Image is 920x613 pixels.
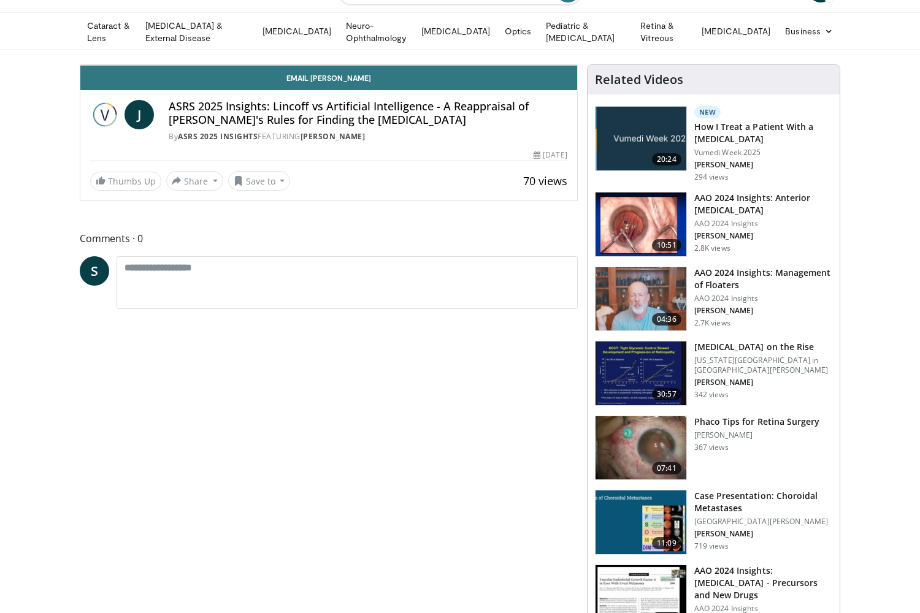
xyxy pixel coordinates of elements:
[90,172,161,191] a: Thumbs Up
[694,172,729,182] p: 294 views
[80,20,138,44] a: Cataract & Lens
[539,20,633,44] a: Pediatric & [MEDICAL_DATA]
[534,150,567,161] div: [DATE]
[694,318,730,328] p: 2.7K views
[694,106,721,118] p: New
[652,537,681,549] span: 11:09
[596,416,686,480] img: 2b0bc81e-4ab6-4ab1-8b29-1f6153f15110.150x105_q85_crop-smart_upscale.jpg
[694,160,832,170] p: [PERSON_NAME]
[596,341,686,405] img: 4ce8c11a-29c2-4c44-a801-4e6d49003971.150x105_q85_crop-smart_upscale.jpg
[596,490,686,554] img: 9cedd946-ce28-4f52-ae10-6f6d7f6f31c7.150x105_q85_crop-smart_upscale.jpg
[694,219,832,229] p: AAO 2024 Insights
[80,230,578,246] span: Comments 0
[652,239,681,251] span: 10:51
[138,20,255,44] a: [MEDICAL_DATA] & External Disease
[595,341,832,406] a: 30:57 [MEDICAL_DATA] on the Rise [US_STATE][GEOGRAPHIC_DATA] in [GEOGRAPHIC_DATA][PERSON_NAME] [P...
[778,19,840,44] a: Business
[652,388,681,400] span: 30:57
[694,541,729,551] p: 719 views
[414,19,497,44] a: [MEDICAL_DATA]
[694,390,729,400] p: 342 views
[595,192,832,257] a: 10:51 AAO 2024 Insights: Anterior [MEDICAL_DATA] AAO 2024 Insights [PERSON_NAME] 2.8K views
[169,100,567,126] h4: ASRS 2025 Insights: Lincoff vs Artificial Intelligence - A Reappraisal of [PERSON_NAME]'s Rules f...
[694,121,832,145] h3: How I Treat a Patient With a [MEDICAL_DATA]
[228,171,291,191] button: Save to
[694,378,832,387] p: [PERSON_NAME]
[169,131,567,142] div: By FEATURING
[166,171,223,191] button: Share
[694,148,832,158] p: Vumedi Week 2025
[633,20,694,44] a: Retina & Vitreous
[595,416,832,481] a: 07:41 Phaco Tips for Retina Surgery [PERSON_NAME] 367 views
[694,341,832,353] h3: [MEDICAL_DATA] on the Rise
[694,565,832,601] h3: AAO 2024 Insights: [MEDICAL_DATA] - Precursors and New Drugs
[694,416,820,428] h3: Phaco Tips for Retina Surgery
[694,19,778,44] a: [MEDICAL_DATA]
[497,19,539,44] a: Optics
[652,153,681,166] span: 20:24
[694,306,832,316] p: [PERSON_NAME]
[595,267,832,332] a: 04:36 AAO 2024 Insights: Management of Floaters AAO 2024 Insights [PERSON_NAME] 2.7K views
[80,65,577,66] video-js: Video Player
[595,490,832,555] a: 11:09 Case Presentation: Choroidal Metastases [GEOGRAPHIC_DATA][PERSON_NAME] [PERSON_NAME] 719 views
[694,231,832,241] p: [PERSON_NAME]
[694,517,832,527] p: [GEOGRAPHIC_DATA][PERSON_NAME]
[80,256,109,286] a: S
[596,107,686,170] img: 02d29458-18ce-4e7f-be78-7423ab9bdffd.jpg.150x105_q85_crop-smart_upscale.jpg
[596,267,686,331] img: 8e655e61-78ac-4b3e-a4e7-f43113671c25.150x105_q85_crop-smart_upscale.jpg
[694,243,730,253] p: 2.8K views
[694,430,820,440] p: [PERSON_NAME]
[694,192,832,216] h3: AAO 2024 Insights: Anterior [MEDICAL_DATA]
[90,100,120,129] img: ASRS 2025 Insights
[595,106,832,182] a: 20:24 New How I Treat a Patient With a [MEDICAL_DATA] Vumedi Week 2025 [PERSON_NAME] 294 views
[652,313,681,326] span: 04:36
[339,20,414,44] a: Neuro-Ophthalmology
[523,173,567,188] span: 70 views
[178,131,258,142] a: ASRS 2025 Insights
[301,131,366,142] a: [PERSON_NAME]
[694,529,832,539] p: [PERSON_NAME]
[125,100,154,129] a: J
[652,462,681,474] span: 07:41
[694,356,832,375] p: [US_STATE][GEOGRAPHIC_DATA] in [GEOGRAPHIC_DATA][PERSON_NAME]
[694,294,832,303] p: AAO 2024 Insights
[694,267,832,291] h3: AAO 2024 Insights: Management of Floaters
[694,443,729,452] p: 367 views
[596,192,686,256] img: fd942f01-32bb-45af-b226-b96b538a46e6.150x105_q85_crop-smart_upscale.jpg
[255,19,339,44] a: [MEDICAL_DATA]
[80,66,577,90] a: Email [PERSON_NAME]
[595,72,683,87] h4: Related Videos
[694,490,832,514] h3: Case Presentation: Choroidal Metastases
